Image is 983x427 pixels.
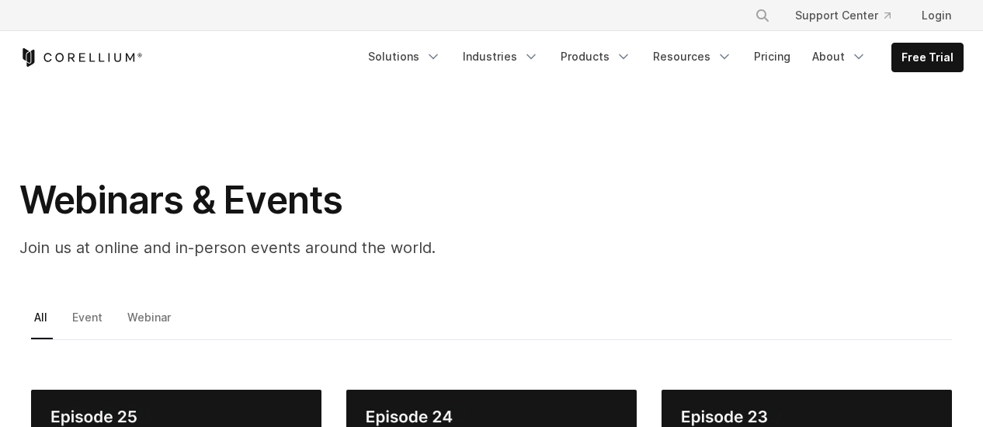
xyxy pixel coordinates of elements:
p: Join us at online and in-person events around the world. [19,236,641,259]
a: Event [69,307,108,339]
a: Solutions [359,43,450,71]
a: About [803,43,876,71]
a: Free Trial [892,43,963,71]
a: Products [551,43,641,71]
div: Navigation Menu [359,43,964,72]
button: Search [749,2,776,30]
a: Webinar [124,307,176,339]
a: Resources [644,43,742,71]
a: Corellium Home [19,48,143,67]
a: Support Center [783,2,903,30]
h1: Webinars & Events [19,177,641,224]
div: Navigation Menu [736,2,964,30]
a: Industries [453,43,548,71]
a: All [31,307,53,339]
a: Login [909,2,964,30]
a: Pricing [745,43,800,71]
